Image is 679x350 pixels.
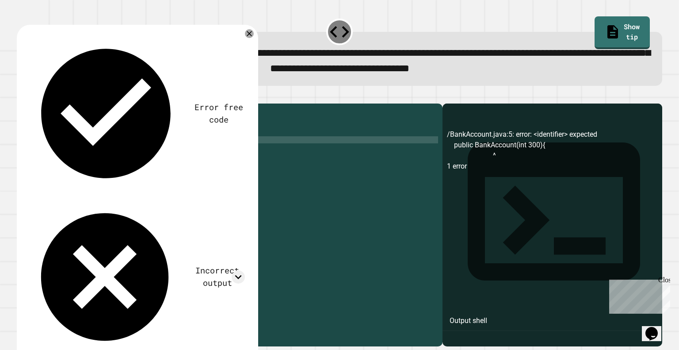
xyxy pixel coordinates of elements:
[4,4,61,56] div: Chat with us now!Close
[192,101,244,126] div: Error free code
[606,276,670,314] iframe: chat widget
[595,16,650,50] a: Show tip
[190,265,245,289] div: Incorrect output
[642,315,670,341] iframe: chat widget
[447,129,657,347] div: /BankAccount.java:5: error: <identifier> expected public BankAccount(int 300){ ^ 1 error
